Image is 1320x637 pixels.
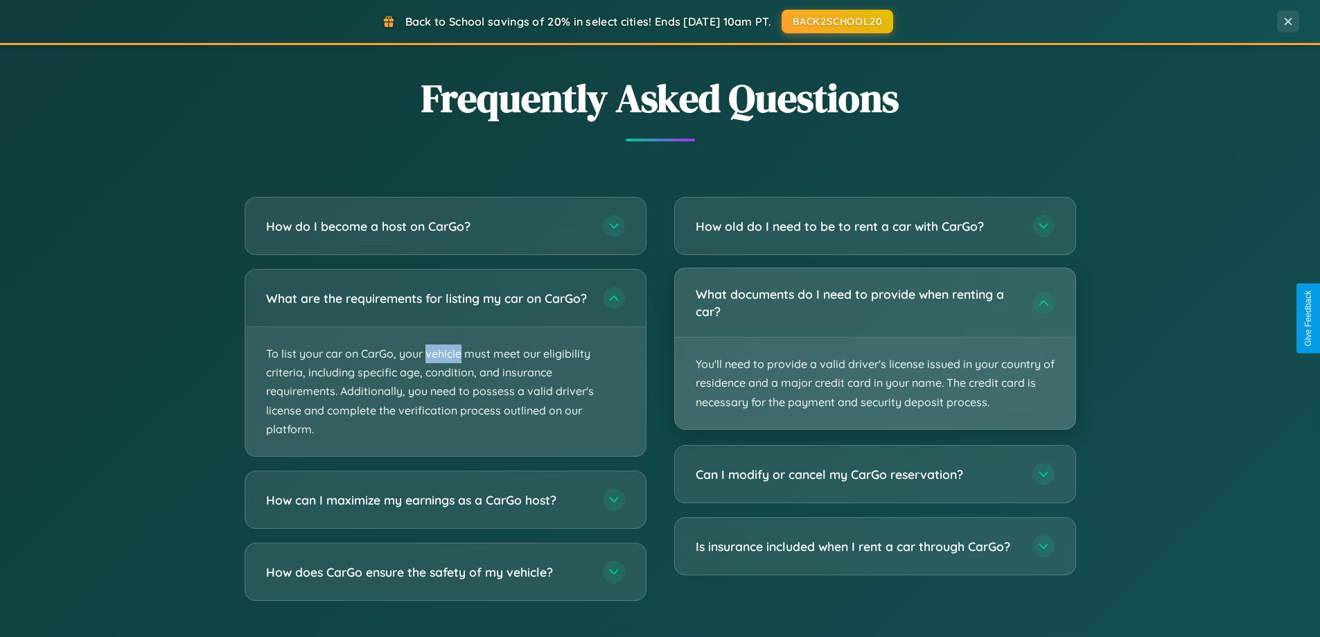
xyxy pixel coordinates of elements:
h3: What documents do I need to provide when renting a car? [696,286,1019,320]
div: Give Feedback [1303,290,1313,347]
button: BACK2SCHOOL20 [782,10,893,33]
h3: What are the requirements for listing my car on CarGo? [266,290,589,307]
span: Back to School savings of 20% in select cities! Ends [DATE] 10am PT. [405,15,771,28]
h3: How can I maximize my earnings as a CarGo host? [266,491,589,509]
h2: Frequently Asked Questions [245,71,1076,125]
h3: Is insurance included when I rent a car through CarGo? [696,538,1019,555]
h3: How old do I need to be to rent a car with CarGo? [696,218,1019,235]
h3: How do I become a host on CarGo? [266,218,589,235]
h3: Can I modify or cancel my CarGo reservation? [696,466,1019,483]
p: To list your car on CarGo, your vehicle must meet our eligibility criteria, including specific ag... [245,327,646,456]
p: You'll need to provide a valid driver's license issued in your country of residence and a major c... [675,338,1075,429]
h3: How does CarGo ensure the safety of my vehicle? [266,564,589,581]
